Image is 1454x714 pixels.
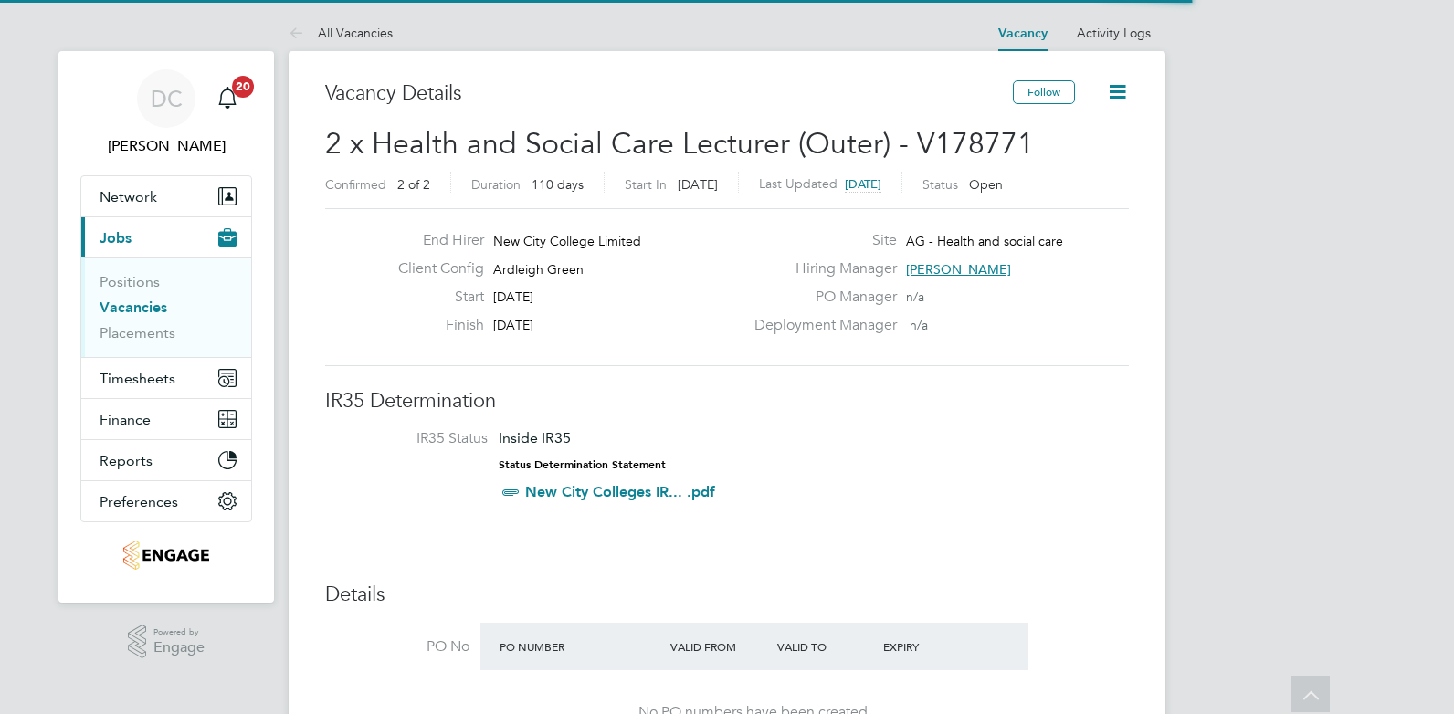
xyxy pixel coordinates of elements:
label: PO No [325,637,469,656]
span: Engage [153,640,205,656]
label: Site [743,231,897,250]
button: Preferences [81,481,251,521]
label: Duration [471,176,521,193]
div: Jobs [81,257,251,357]
label: IR35 Status [343,429,488,448]
button: Reports [81,440,251,480]
nav: Main navigation [58,51,274,603]
a: 20 [209,69,246,128]
span: Jobs [100,229,132,247]
a: All Vacancies [289,25,393,41]
label: Status [922,176,958,193]
h3: Vacancy Details [325,80,1013,107]
button: Timesheets [81,358,251,398]
a: Placements [100,324,175,341]
span: New City College Limited [493,233,641,249]
label: PO Manager [743,288,897,307]
span: 110 days [532,176,584,193]
span: [DATE] [678,176,718,193]
label: Last Updated [759,175,838,192]
button: Network [81,176,251,216]
label: Hiring Manager [743,259,897,278]
span: Finance [100,411,151,428]
span: DC [151,87,183,110]
label: Client Config [384,259,484,278]
a: Positions [100,273,160,290]
span: [DATE] [493,289,533,305]
a: Activity Logs [1077,25,1151,41]
span: Reports [100,452,153,469]
label: Finish [384,316,484,335]
span: Open [969,176,1003,193]
span: [DATE] [493,317,533,333]
span: Ardleigh Green [493,261,584,278]
a: Vacancies [100,299,167,316]
a: DC[PERSON_NAME] [80,69,252,157]
label: Start In [625,176,667,193]
span: 2 of 2 [397,176,430,193]
div: PO Number [495,630,666,663]
span: AG - Health and social care [906,233,1063,249]
label: Start [384,288,484,307]
span: Timesheets [100,370,175,387]
span: Powered by [153,625,205,640]
a: Vacancy [998,26,1048,41]
span: [PERSON_NAME] [906,261,1011,278]
span: Network [100,188,157,205]
button: Jobs [81,217,251,257]
label: End Hirer [384,231,484,250]
div: Valid To [773,630,880,663]
span: 20 [232,76,254,98]
img: jjfox-logo-retina.png [123,541,208,570]
a: New City Colleges IR... .pdf [525,483,715,500]
div: Valid From [666,630,773,663]
span: 2 x Health and Social Care Lecturer (Outer) - V178771 [325,126,1034,162]
label: Deployment Manager [743,316,897,335]
div: Expiry [879,630,985,663]
h3: Details [325,582,1129,608]
button: Finance [81,399,251,439]
span: Dan Clarke [80,135,252,157]
label: Confirmed [325,176,386,193]
span: Preferences [100,493,178,510]
span: n/a [910,317,928,333]
span: [DATE] [845,176,881,192]
button: Follow [1013,80,1075,104]
a: Go to home page [80,541,252,570]
strong: Status Determination Statement [499,458,666,471]
span: n/a [906,289,924,305]
a: Powered byEngage [128,625,205,659]
span: Inside IR35 [499,429,571,446]
h3: IR35 Determination [325,388,1129,415]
